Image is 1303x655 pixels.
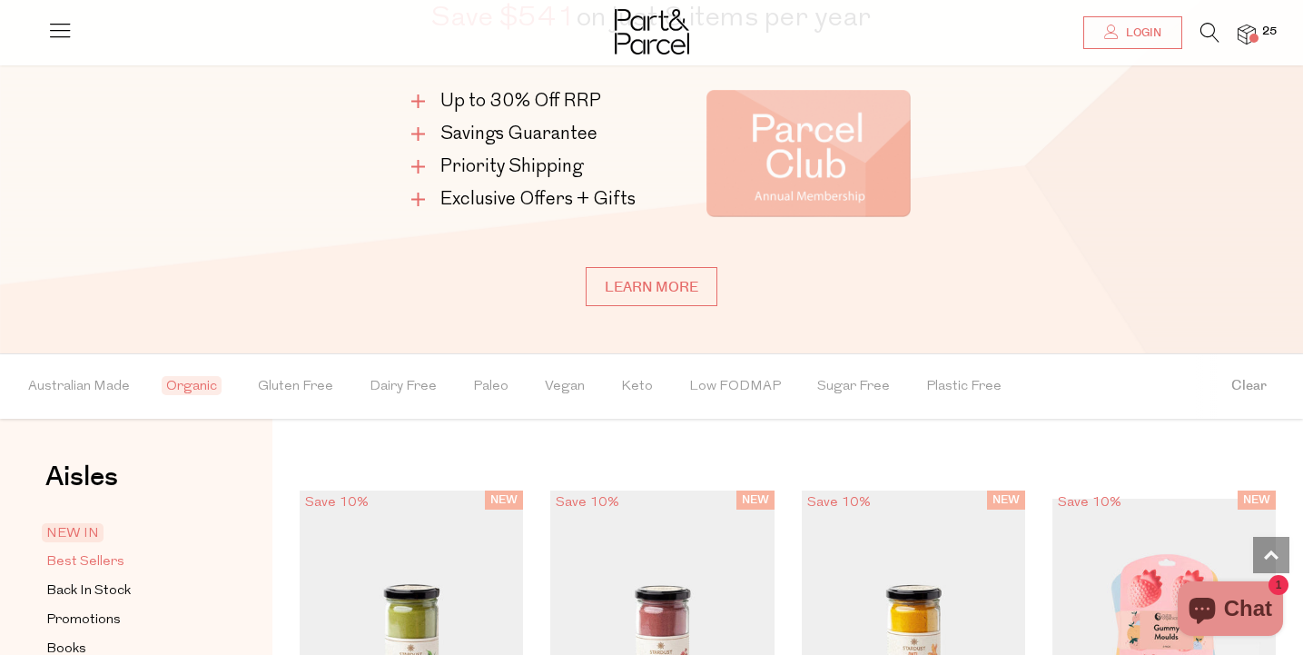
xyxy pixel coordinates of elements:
span: Login [1121,25,1161,41]
span: NEW [987,491,1025,510]
span: Back In Stock [46,581,131,602]
span: Dairy Free [370,355,437,419]
a: Aisles [45,463,118,509]
button: Clear filter by Filter [1195,354,1303,419]
div: Save 10% [300,491,374,515]
span: Organic [162,376,222,395]
span: Promotions [46,610,121,631]
div: Save 10% [1052,491,1127,515]
span: NEW IN [42,523,104,542]
span: NEW [1238,491,1276,510]
span: Best Sellers [46,551,124,573]
span: Gluten Free [258,355,333,419]
span: Sugar Free [817,355,890,419]
span: Australian Made [28,355,130,419]
span: Vegan [545,355,585,419]
span: Plastic Free [926,355,1002,419]
span: NEW [485,491,523,510]
inbox-online-store-chat: Shopify online store chat [1172,581,1288,640]
span: Aisles [45,457,118,497]
li: Savings Guarantee [411,122,643,147]
span: Paleo [473,355,508,419]
a: Promotions [46,609,212,631]
span: Keto [621,355,653,419]
a: Best Sellers [46,551,212,573]
li: Exclusive Offers + Gifts [411,187,643,213]
li: Up to 30% Off RRP [411,89,643,114]
a: Learn more [586,267,717,306]
span: 25 [1258,24,1281,40]
a: NEW IN [46,522,212,544]
a: 25 [1238,25,1256,44]
span: NEW [736,491,775,510]
a: Back In Stock [46,580,212,602]
span: Low FODMAP [689,355,781,419]
img: Part&Parcel [615,9,689,55]
a: Login [1083,16,1182,49]
div: Save 10% [802,491,876,515]
div: Save 10% [550,491,625,515]
li: Priority Shipping [411,154,643,180]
